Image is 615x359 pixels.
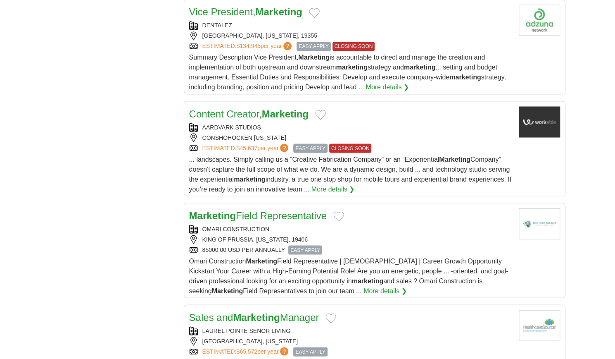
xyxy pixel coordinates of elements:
strong: marketing [404,64,435,71]
strong: marketing [234,175,265,182]
strong: marketing [449,74,481,81]
span: EASY APPLY [297,42,330,51]
strong: Marketing [255,6,302,17]
div: DENTALEZ [189,21,512,30]
span: Summary Description Vice President, is accountable to direct and manage the creation and implemen... [189,54,506,91]
div: LAUREL POINTE SENOR LIVING [189,326,512,335]
a: Sales andMarketingManager [189,311,319,323]
span: $134,945 [236,43,260,49]
strong: Marketing [233,311,280,323]
a: ESTIMATED:$65,572per year? [202,347,290,356]
strong: marketing [336,64,367,71]
strong: Marketing [246,257,277,264]
a: ESTIMATED:$45,637per year? [202,144,290,153]
span: CLOSING SOON [329,144,372,153]
strong: Marketing [439,156,470,163]
span: $45,637 [236,144,257,151]
button: Add to favorite jobs [333,211,344,221]
div: AARDVARK STUDIOS [189,123,512,132]
strong: Marketing [212,287,243,294]
span: $65,572 [236,348,257,354]
span: EASY APPLY [288,245,322,254]
div: KING OF PRUSSIA, [US_STATE], 19406 [189,235,512,244]
strong: Marketing [262,108,309,119]
img: Company logo [519,208,560,239]
div: [GEOGRAPHIC_DATA], [US_STATE] [189,337,512,345]
span: EASY APPLY [293,347,327,356]
strong: marketing [352,277,383,284]
span: Omari Construction Field Representative | [DEMOGRAPHIC_DATA] | Career Growth Opportunity Kickstar... [189,257,508,294]
button: Add to favorite jobs [315,110,326,120]
button: Add to favorite jobs [309,8,320,18]
button: Add to favorite jobs [325,313,336,323]
span: CLOSING SOON [332,42,375,51]
a: MarketingField Representative [189,210,327,221]
div: CONSHOHOCKEN [US_STATE] [189,133,512,142]
div: 85000.00 USD PER ANNUALLY [189,245,512,254]
img: Company logo [519,106,560,137]
span: ... landscapes. Simply calling us a “Creative Fabrication Company” or an “Experiential Company” d... [189,156,512,192]
a: More details ❯ [366,82,409,92]
a: Content Creator,Marketing [189,108,309,119]
a: ESTIMATED:$134,945per year? [202,42,294,51]
a: More details ❯ [363,286,407,296]
span: ? [283,42,292,50]
span: EASY APPLY [293,144,327,153]
span: ? [280,144,288,152]
a: Vice President,Marketing [189,6,302,17]
strong: Marketing [298,54,330,61]
strong: Marketing [189,210,236,221]
img: Company logo [519,5,560,36]
a: More details ❯ [311,184,355,194]
span: ? [280,347,288,355]
div: [GEOGRAPHIC_DATA], [US_STATE], 19355 [189,31,512,40]
img: Company logo [519,310,560,341]
div: OMARI CONSTRUCTION [189,225,512,233]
